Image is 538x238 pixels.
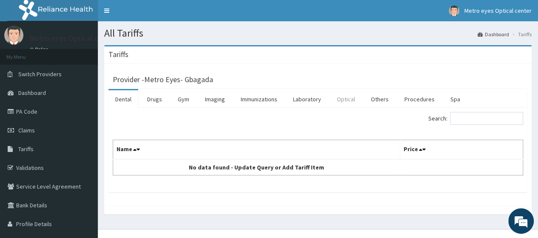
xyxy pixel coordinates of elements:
[510,31,532,38] li: Tariffs
[140,90,169,108] a: Drugs
[104,28,532,39] h1: All Tariffs
[113,159,400,175] td: No data found - Update Query or Add Tariff Item
[30,34,117,42] p: Metro eyes Optical center
[113,76,213,83] h3: Provider - Metro Eyes- Gbagada
[18,89,46,97] span: Dashboard
[18,70,62,78] span: Switch Providers
[450,112,523,125] input: Search:
[18,126,35,134] span: Claims
[18,145,34,153] span: Tariffs
[478,31,509,38] a: Dashboard
[364,90,396,108] a: Others
[464,7,532,14] span: Metro eyes Optical center
[108,90,138,108] a: Dental
[400,140,523,160] th: Price
[30,46,50,52] a: Online
[234,90,284,108] a: Immunizations
[330,90,362,108] a: Optical
[198,90,232,108] a: Imaging
[286,90,328,108] a: Laboratory
[398,90,441,108] a: Procedures
[4,26,23,45] img: User Image
[449,6,459,16] img: User Image
[428,112,523,125] label: Search:
[113,140,400,160] th: Name
[108,51,128,58] h3: Tariffs
[171,90,196,108] a: Gym
[444,90,467,108] a: Spa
